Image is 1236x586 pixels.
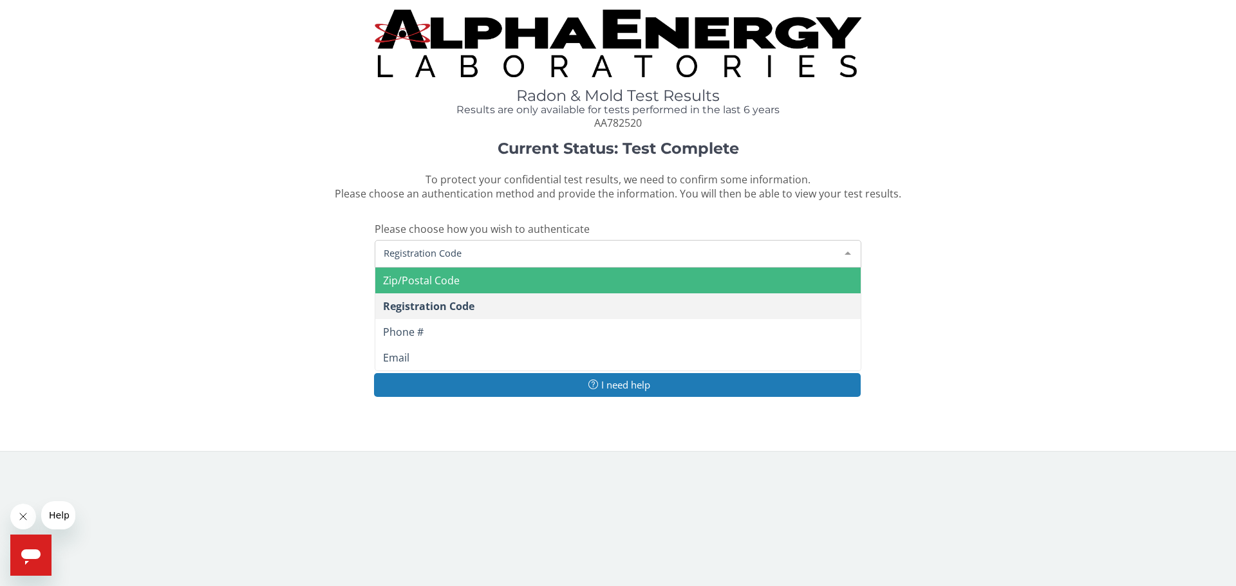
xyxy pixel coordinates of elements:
[383,351,409,365] span: Email
[10,535,51,576] iframe: Button to launch messaging window
[374,373,861,397] button: I need help
[383,273,460,288] span: Zip/Postal Code
[375,10,861,77] img: TightCrop.jpg
[380,246,835,260] span: Registration Code
[375,222,590,236] span: Please choose how you wish to authenticate
[375,104,861,116] h4: Results are only available for tests performed in the last 6 years
[383,299,474,313] span: Registration Code
[335,172,901,201] span: To protect your confidential test results, we need to confirm some information. Please choose an ...
[41,501,75,529] iframe: Message from company
[594,116,642,130] span: AA782520
[375,87,861,104] h1: Radon & Mold Test Results
[498,139,739,158] strong: Current Status: Test Complete
[10,504,36,529] iframe: Close message
[383,325,424,339] span: Phone #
